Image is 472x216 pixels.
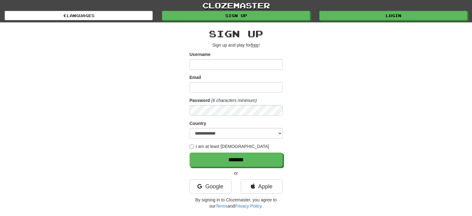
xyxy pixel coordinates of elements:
[190,143,269,149] label: I am at least [DEMOGRAPHIC_DATA]
[190,170,283,176] p: or
[5,11,153,20] a: Languages
[190,51,211,57] label: Username
[319,11,467,20] a: Login
[190,120,206,126] label: Country
[162,11,310,20] a: Sign up
[190,74,201,80] label: Email
[190,179,232,194] a: Google
[251,43,258,48] u: free
[190,145,194,149] input: I am at least [DEMOGRAPHIC_DATA]
[235,204,261,209] a: Privacy Policy
[190,97,210,103] label: Password
[241,179,283,194] a: Apple
[216,204,227,209] a: Terms
[211,98,257,103] em: (6 characters minimum)
[190,197,283,209] p: By signing in to Clozemaster, you agree to our and .
[190,42,283,48] p: Sign up and play for !
[190,29,283,39] h2: Sign up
